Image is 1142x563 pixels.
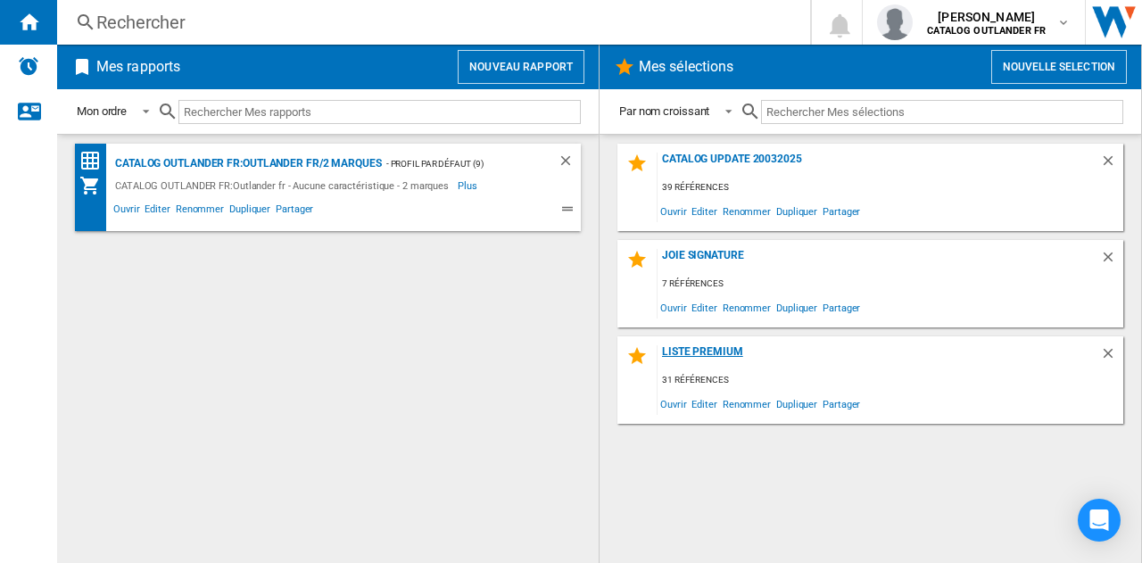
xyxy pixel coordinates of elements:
[820,295,863,319] span: Partager
[1100,249,1123,273] div: Supprimer
[927,25,1046,37] b: CATALOG OUTLANDER FR
[111,153,382,175] div: CATALOG OUTLANDER FR:Outlander fr/2 marques
[77,104,127,118] div: Mon ordre
[658,273,1123,295] div: 7 références
[991,50,1127,84] button: Nouvelle selection
[820,199,863,223] span: Partager
[658,345,1100,369] div: Liste premium
[111,201,142,222] span: Ouvrir
[689,392,719,416] span: Editer
[774,295,820,319] span: Dupliquer
[720,392,774,416] span: Renommer
[142,201,172,222] span: Editer
[173,201,227,222] span: Renommer
[458,50,584,84] button: Nouveau rapport
[18,55,39,77] img: alerts-logo.svg
[227,201,273,222] span: Dupliquer
[720,295,774,319] span: Renommer
[79,175,111,196] div: Mon assortiment
[79,150,111,172] div: Matrice des prix
[93,50,184,84] h2: Mes rapports
[273,201,316,222] span: Partager
[658,392,689,416] span: Ouvrir
[1100,153,1123,177] div: Supprimer
[820,392,863,416] span: Partager
[658,177,1123,199] div: 39 références
[774,199,820,223] span: Dupliquer
[619,104,709,118] div: Par nom croissant
[761,100,1123,124] input: Rechercher Mes sélections
[689,295,719,319] span: Editer
[658,295,689,319] span: Ouvrir
[658,249,1100,273] div: Joie Signature
[927,8,1046,26] span: [PERSON_NAME]
[635,50,737,84] h2: Mes sélections
[774,392,820,416] span: Dupliquer
[1100,345,1123,369] div: Supprimer
[1078,499,1121,542] div: Open Intercom Messenger
[96,10,764,35] div: Rechercher
[178,100,581,124] input: Rechercher Mes rapports
[658,369,1123,392] div: 31 références
[111,175,458,196] div: CATALOG OUTLANDER FR:Outlander fr - Aucune caractéristique - 2 marques
[382,153,522,175] div: - Profil par défaut (9)
[877,4,913,40] img: profile.jpg
[658,153,1100,177] div: catalog update 20032025
[658,199,689,223] span: Ouvrir
[458,175,480,196] span: Plus
[720,199,774,223] span: Renommer
[558,153,581,175] div: Supprimer
[689,199,719,223] span: Editer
